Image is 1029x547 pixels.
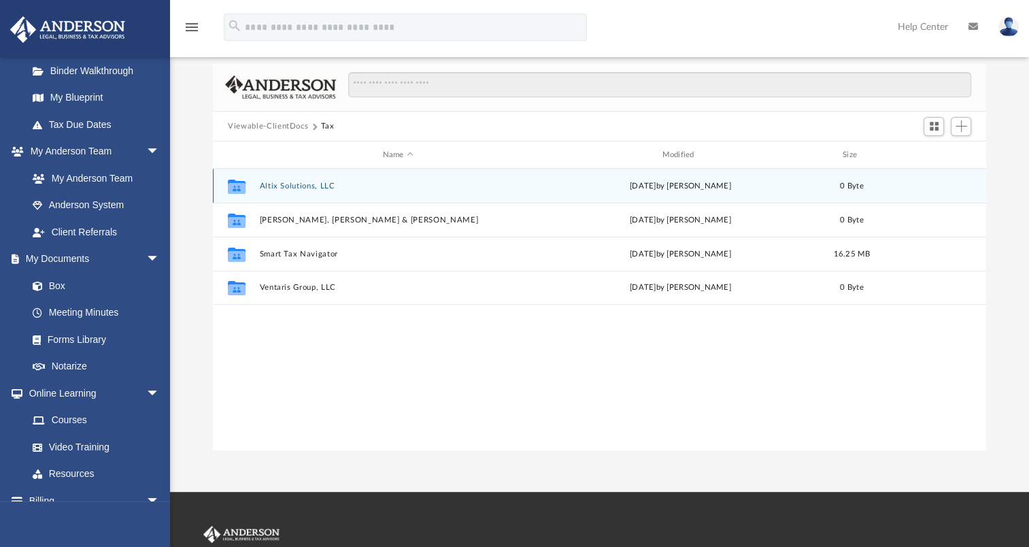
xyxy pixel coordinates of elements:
[19,84,173,112] a: My Blueprint
[10,138,173,165] a: My Anderson Teamarrow_drop_down
[542,214,819,227] div: [DATE] by [PERSON_NAME]
[201,526,282,544] img: Anderson Advisors Platinum Portal
[10,380,173,407] a: Online Learningarrow_drop_down
[146,487,173,515] span: arrow_drop_down
[19,326,167,353] a: Forms Library
[10,487,180,514] a: Billingarrow_drop_down
[19,272,167,299] a: Box
[19,407,173,434] a: Courses
[348,72,971,98] input: Search files and folders
[542,149,819,161] div: Modified
[885,149,980,161] div: id
[951,117,971,136] button: Add
[840,216,864,224] span: 0 Byte
[19,218,173,246] a: Client Referrals
[840,284,864,291] span: 0 Byte
[260,182,537,190] button: Altix Solutions, LLC
[19,192,173,219] a: Anderson System
[184,26,200,35] a: menu
[840,182,864,190] span: 0 Byte
[213,169,986,450] div: grid
[146,246,173,273] span: arrow_drop_down
[19,165,167,192] a: My Anderson Team
[924,117,944,136] button: Switch to Grid View
[542,282,819,294] div: [DATE] by [PERSON_NAME]
[259,149,536,161] div: Name
[19,433,167,461] a: Video Training
[19,111,180,138] a: Tax Due Dates
[260,216,537,225] button: [PERSON_NAME], [PERSON_NAME] & [PERSON_NAME]
[542,248,819,261] div: [DATE] by [PERSON_NAME]
[10,246,173,273] a: My Documentsarrow_drop_down
[6,16,129,43] img: Anderson Advisors Platinum Portal
[260,250,537,259] button: Smart Tax Navigator
[227,18,242,33] i: search
[825,149,879,161] div: Size
[219,149,253,161] div: id
[19,299,173,327] a: Meeting Minutes
[228,120,308,133] button: Viewable-ClientDocs
[834,250,871,258] span: 16.25 MB
[184,19,200,35] i: menu
[146,138,173,166] span: arrow_drop_down
[19,57,180,84] a: Binder Walkthrough
[998,17,1019,37] img: User Pic
[19,461,173,488] a: Resources
[146,380,173,408] span: arrow_drop_down
[19,353,173,380] a: Notarize
[321,120,335,133] button: Tax
[542,180,819,193] div: [DATE] by [PERSON_NAME]
[260,283,537,292] button: Ventaris Group, LLC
